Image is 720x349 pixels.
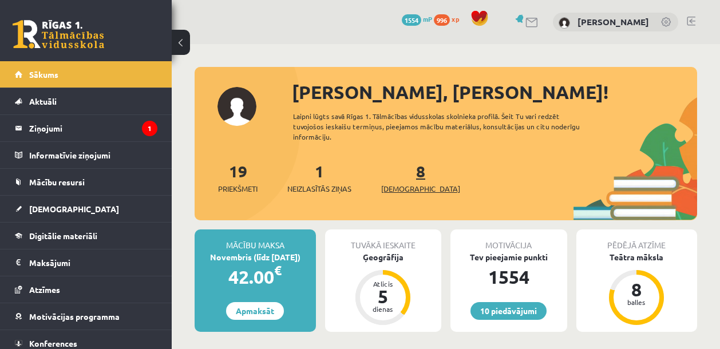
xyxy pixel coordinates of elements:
[450,263,567,291] div: 1554
[29,142,157,168] legend: Informatīvie ziņojumi
[325,251,442,263] div: Ģeogrāfija
[452,14,459,23] span: xp
[366,306,400,312] div: dienas
[226,302,284,320] a: Apmaksāt
[381,183,460,195] span: [DEMOGRAPHIC_DATA]
[577,16,649,27] a: [PERSON_NAME]
[218,161,258,195] a: 19Priekšmeti
[29,96,57,106] span: Aktuāli
[29,69,58,80] span: Sākums
[142,121,157,136] i: 1
[287,183,351,195] span: Neizlasītās ziņas
[29,115,157,141] legend: Ziņojumi
[293,111,595,142] div: Laipni lūgts savā Rīgas 1. Tālmācības vidusskolas skolnieka profilā. Šeit Tu vari redzēt tuvojošo...
[15,196,157,222] a: [DEMOGRAPHIC_DATA]
[450,229,567,251] div: Motivācija
[274,262,282,279] span: €
[15,88,157,114] a: Aktuāli
[15,169,157,195] a: Mācību resursi
[619,280,654,299] div: 8
[576,251,698,327] a: Teātra māksla 8 balles
[402,14,421,26] span: 1554
[381,161,460,195] a: 8[DEMOGRAPHIC_DATA]
[402,14,432,23] a: 1554 mP
[195,229,316,251] div: Mācību maksa
[195,263,316,291] div: 42.00
[29,231,97,241] span: Digitālie materiāli
[15,303,157,330] a: Motivācijas programma
[15,223,157,249] a: Digitālie materiāli
[559,17,570,29] img: Jana Sarkaniča
[29,311,120,322] span: Motivācijas programma
[576,251,698,263] div: Teātra māksla
[325,251,442,327] a: Ģeogrāfija Atlicis 5 dienas
[423,14,432,23] span: mP
[576,229,698,251] div: Pēdējā atzīme
[450,251,567,263] div: Tev pieejamie punkti
[29,284,60,295] span: Atzīmes
[29,177,85,187] span: Mācību resursi
[195,251,316,263] div: Novembris (līdz [DATE])
[15,276,157,303] a: Atzīmes
[29,249,157,276] legend: Maksājumi
[619,299,654,306] div: balles
[29,204,119,214] span: [DEMOGRAPHIC_DATA]
[15,249,157,276] a: Maksājumi
[366,280,400,287] div: Atlicis
[15,61,157,88] a: Sākums
[13,20,104,49] a: Rīgas 1. Tālmācības vidusskola
[287,161,351,195] a: 1Neizlasītās ziņas
[325,229,442,251] div: Tuvākā ieskaite
[470,302,547,320] a: 10 piedāvājumi
[15,142,157,168] a: Informatīvie ziņojumi
[218,183,258,195] span: Priekšmeti
[434,14,450,26] span: 996
[15,115,157,141] a: Ziņojumi1
[29,338,77,348] span: Konferences
[434,14,465,23] a: 996 xp
[366,287,400,306] div: 5
[292,78,697,106] div: [PERSON_NAME], [PERSON_NAME]!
